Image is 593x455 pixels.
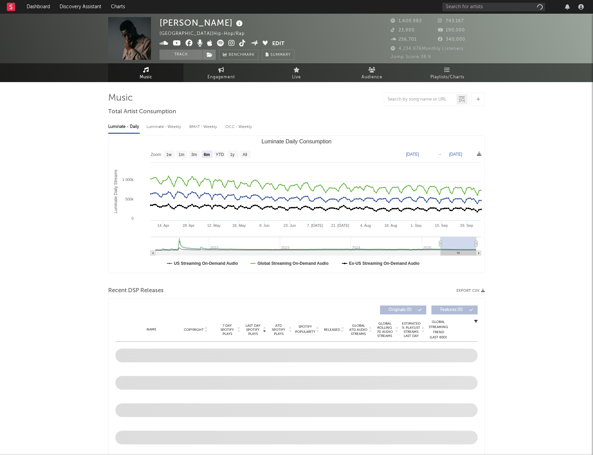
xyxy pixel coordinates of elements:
text: 18. Aug [384,223,397,227]
text: US Streaming On-Demand Audio [174,261,238,266]
span: 743,167 [438,19,464,23]
div: Name [129,327,174,332]
input: Search for artists [442,3,545,11]
div: BMAT - Weekly [189,121,218,133]
text: [DATE] [449,152,462,157]
span: Audience [362,73,382,81]
span: Music [140,73,152,81]
text: Ex-US Streaming On-Demand Audio [349,261,420,266]
div: [PERSON_NAME] [160,17,244,28]
text: 12. May [207,223,221,227]
span: 256,701 [391,37,417,42]
div: [GEOGRAPHIC_DATA] | Hip-Hop/Rap [160,30,253,38]
text: 21. [DATE] [331,223,349,227]
text: 0 [131,216,134,220]
span: Recent DSP Releases [108,287,164,295]
span: Jump Score: 38.9 [391,55,431,59]
button: Features(0) [431,305,478,314]
text: 6m [204,152,210,157]
text: 28. Apr [182,223,194,227]
text: 1. Sep [411,223,421,227]
span: Engagement [207,73,235,81]
text: 1w [166,152,172,157]
text: 1 000k [122,178,134,182]
text: 1m [179,152,185,157]
text: 9. Jun [259,223,269,227]
a: Music [108,63,184,82]
span: Playlists/Charts [430,73,464,81]
button: Track [160,50,202,60]
text: [DATE] [406,152,419,157]
text: → [438,152,442,157]
text: YTD [216,152,224,157]
span: Global Rolling 7D Audio Streams [375,322,394,338]
a: Benchmark [219,50,258,60]
button: Export CSV [456,289,485,293]
span: ATD Spotify Plays [269,324,288,336]
div: Luminate - Daily [108,121,140,133]
text: 14. Apr [157,223,169,227]
text: All [242,152,247,157]
button: Summary [262,50,294,60]
button: Originals(0) [380,305,426,314]
a: Playlists/Charts [409,63,485,82]
span: Benchmark [229,51,255,59]
text: 1y [230,152,235,157]
span: Estimated % Playlist Streams Last Day [402,322,420,338]
span: Copyright [184,328,204,332]
span: Spotify Popularity [295,324,315,335]
div: Global Streaming Trend (Last 60D) [428,320,449,340]
span: 23,900 [391,28,415,32]
a: Live [259,63,334,82]
span: 340,000 [438,37,465,42]
span: Summary [270,53,291,57]
span: 190,000 [438,28,465,32]
span: Originals ( 0 ) [384,308,416,312]
text: Global Streaming On-Demand Audio [257,261,329,266]
div: Luminate - Weekly [147,121,182,133]
span: Features ( 0 ) [436,308,467,312]
span: 1,600,982 [391,19,422,23]
text: 29. Sep [460,223,473,227]
text: 500k [125,197,134,201]
text: Zoom [151,152,161,157]
text: 23. Jun [283,223,296,227]
span: Total Artist Consumption [108,108,176,116]
input: Search by song name or URL [384,97,456,102]
text: Luminate Daily Consumption [262,139,332,144]
text: 3m [191,152,197,157]
span: Last Day Spotify Plays [244,324,262,336]
svg: Luminate Daily Consumption [109,136,484,273]
span: 4,234,976 Monthly Listeners [391,47,464,51]
text: 4. Aug [360,223,371,227]
div: OCC - Weekly [225,121,253,133]
button: Edit [272,40,285,48]
span: 7 Day Spotify Plays [218,324,236,336]
span: Released [324,328,340,332]
span: Live [292,73,301,81]
span: Global ATD Audio Streams [349,324,368,336]
text: 26. May [232,223,246,227]
a: Audience [334,63,409,82]
text: 7. [DATE] [307,223,323,227]
a: Engagement [184,63,259,82]
text: 15. Sep [435,223,448,227]
text: Luminate Daily Streams [113,170,118,213]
